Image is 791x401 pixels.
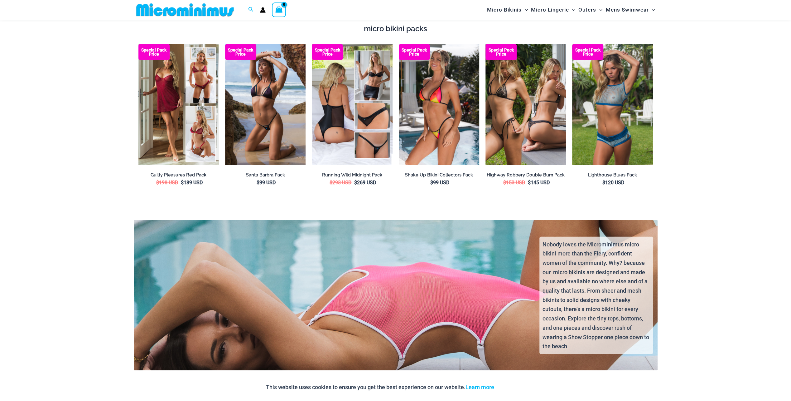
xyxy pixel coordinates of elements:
[578,2,596,18] span: Outers
[257,180,259,186] span: $
[138,44,219,165] a: Guilty Pleasures Red Collection Pack F Guilty Pleasures Red Collection Pack BGuilty Pleasures Red...
[266,383,494,392] p: This website uses cookies to ensure you get the best experience on our website.
[485,48,517,56] b: Special Pack Price
[312,48,343,56] b: Special Pack Price
[529,2,577,18] a: Micro LingerieMenu ToggleMenu Toggle
[257,180,276,186] bdi: 99 USD
[604,2,656,18] a: Mens SwimwearMenu ToggleMenu Toggle
[399,48,430,56] b: Special Pack Price
[485,1,658,19] nav: Site Navigation
[572,44,653,166] img: Lighthouse Blues 3668 Crop Top 516 Short 03
[181,180,184,186] span: $
[399,172,479,178] a: Shake Up Bikini Collectors Pack
[272,2,286,17] a: View Shopping Cart, empty
[260,7,266,13] a: Account icon link
[354,180,376,186] bdi: 269 USD
[430,180,449,186] bdi: 99 USD
[138,172,219,178] a: Guilty Pleasures Red Pack
[485,44,566,165] img: Highway Robbery Black Gold 305 Tri Top 456 Micro 05
[225,48,256,56] b: Special Pack Price
[354,180,357,186] span: $
[485,172,566,178] a: Highway Robbery Double Bum Pack
[312,172,392,178] a: Running Wild Midnight Pack
[572,172,653,178] a: Lighthouse Blues Pack
[605,2,649,18] span: Mens Swimwear
[312,44,392,166] a: All Styles (1) Running Wild Midnight 1052 Top 6512 Bottom 04Running Wild Midnight 1052 Top 6512 B...
[312,44,392,166] img: All Styles (1)
[572,44,653,166] a: Lighthouse Blues 3668 Crop Top 516 Short 03 Lighthouse Blues 3668 Crop Top 516 Short 04Lighthouse...
[503,180,525,186] bdi: 153 USD
[487,2,522,18] span: Micro Bikinis
[543,240,650,351] p: Nobody loves the Microminimus micro bikini more than the Fiery, confident women of the community....
[225,44,306,165] a: Santa Barbra Purple Turquoise 305 Top 4118 Bottom 09v2 Santa Barbra Purple Turquoise 305 Top 4118...
[485,2,529,18] a: Micro BikinisMenu ToggleMenu Toggle
[156,180,178,186] bdi: 198 USD
[503,180,506,186] span: $
[649,2,655,18] span: Menu Toggle
[138,24,653,33] h4: micro bikini packs
[528,180,550,186] bdi: 145 USD
[577,2,604,18] a: OutersMenu ToggleMenu Toggle
[399,44,479,165] img: Shake Up Sunset 3145 Top 4145 Bottom 04
[528,180,531,186] span: $
[134,3,236,17] img: MM SHOP LOGO FLAT
[330,180,351,186] bdi: 293 USD
[181,180,203,186] bdi: 189 USD
[248,6,254,14] a: Search icon link
[602,180,624,186] bdi: 120 USD
[225,44,306,165] img: Santa Barbra Purple Turquoise 305 Top 4118 Bottom 09v2
[465,384,494,390] a: Learn more
[156,180,159,186] span: $
[485,44,566,165] a: Top Bum Pack Highway Robbery Black Gold 305 Tri Top 456 Micro 05Highway Robbery Black Gold 305 Tr...
[569,2,575,18] span: Menu Toggle
[499,380,525,395] button: Accept
[602,180,605,186] span: $
[330,180,332,186] span: $
[522,2,528,18] span: Menu Toggle
[399,44,479,165] a: Shake Up Sunset 3145 Top 4145 Bottom 04 Shake Up Sunset 3145 Top 4145 Bottom 05Shake Up Sunset 31...
[225,172,306,178] a: Santa Barbra Pack
[531,2,569,18] span: Micro Lingerie
[430,180,433,186] span: $
[138,44,219,165] img: Guilty Pleasures Red Collection Pack F
[572,48,603,56] b: Special Pack Price
[596,2,602,18] span: Menu Toggle
[138,48,170,56] b: Special Pack Price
